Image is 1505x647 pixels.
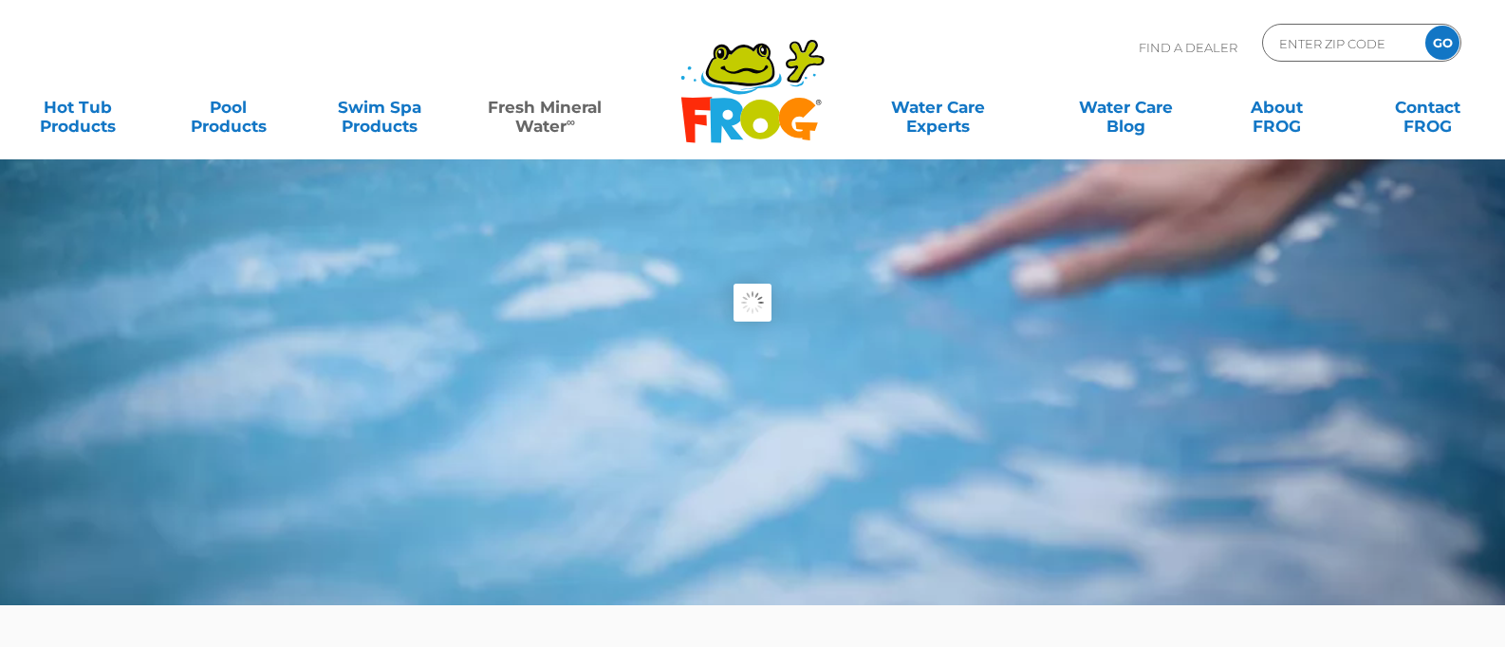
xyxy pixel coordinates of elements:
input: GO [1425,26,1459,60]
a: PoolProducts [170,88,288,126]
a: AboutFROG [1217,88,1335,126]
input: Zip Code Form [1277,29,1405,57]
a: Fresh MineralWater∞ [472,88,619,126]
a: Water CareBlog [1067,88,1184,126]
a: Water CareExperts [843,88,1033,126]
a: ContactFROG [1368,88,1486,126]
a: Swim SpaProducts [321,88,438,126]
sup: ∞ [567,115,575,129]
a: Hot TubProducts [19,88,137,126]
p: Find A Dealer [1139,24,1237,71]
